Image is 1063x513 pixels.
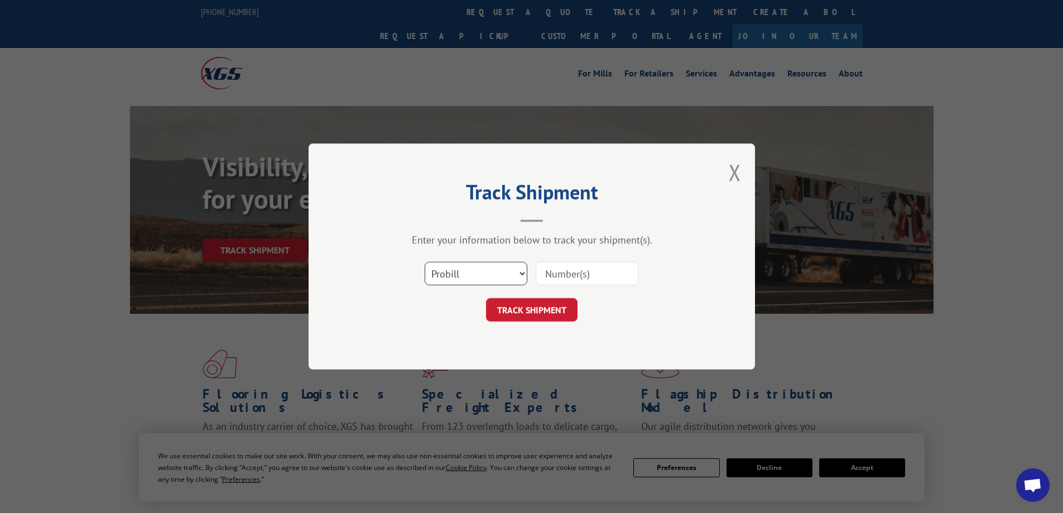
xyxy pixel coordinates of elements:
[729,157,741,187] button: Close modal
[364,233,699,246] div: Enter your information below to track your shipment(s).
[536,262,638,285] input: Number(s)
[364,184,699,205] h2: Track Shipment
[486,298,578,322] button: TRACK SHIPMENT
[1016,468,1050,502] div: Open chat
